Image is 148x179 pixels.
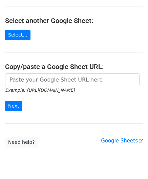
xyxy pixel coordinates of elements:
[5,63,143,71] h4: Copy/paste a Google Sheet URL:
[5,73,140,86] input: Paste your Google Sheet URL here
[5,137,38,148] a: Need help?
[5,30,30,40] a: Select...
[5,88,75,93] small: Example: [URL][DOMAIN_NAME]
[101,138,143,144] a: Google Sheets
[5,101,22,111] input: Next
[114,147,148,179] iframe: Chat Widget
[5,17,143,25] h4: Select another Google Sheet:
